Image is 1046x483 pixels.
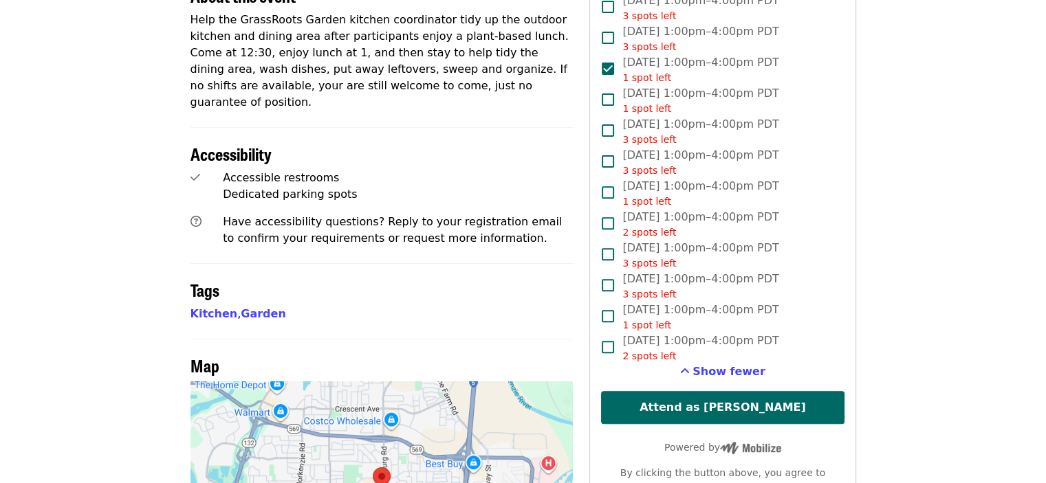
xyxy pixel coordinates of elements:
[622,41,676,52] span: 3 spots left
[622,178,778,209] span: [DATE] 1:00pm–4:00pm PDT
[622,85,778,116] span: [DATE] 1:00pm–4:00pm PDT
[720,442,781,454] img: Powered by Mobilize
[622,333,778,363] span: [DATE] 1:00pm–4:00pm PDT
[622,116,778,147] span: [DATE] 1:00pm–4:00pm PDT
[622,23,778,54] span: [DATE] 1:00pm–4:00pm PDT
[190,353,219,377] span: Map
[622,54,778,85] span: [DATE] 1:00pm–4:00pm PDT
[693,365,765,378] span: Show fewer
[622,196,671,207] span: 1 spot left
[622,72,671,83] span: 1 spot left
[622,209,778,240] span: [DATE] 1:00pm–4:00pm PDT
[622,271,778,302] span: [DATE] 1:00pm–4:00pm PDT
[622,147,778,178] span: [DATE] 1:00pm–4:00pm PDT
[622,289,676,300] span: 3 spots left
[190,12,574,111] p: Help the GrassRoots Garden kitchen coordinator tidy up the outdoor kitchen and dining area after ...
[622,227,676,238] span: 2 spots left
[622,10,676,21] span: 3 spots left
[241,307,286,320] a: Garden
[622,134,676,145] span: 3 spots left
[622,103,671,114] span: 1 spot left
[622,302,778,333] span: [DATE] 1:00pm–4:00pm PDT
[190,171,200,184] i: check icon
[190,307,241,320] span: ,
[680,363,765,380] button: See more timeslots
[622,240,778,271] span: [DATE] 1:00pm–4:00pm PDT
[601,391,844,424] button: Attend as [PERSON_NAME]
[223,215,562,245] span: Have accessibility questions? Reply to your registration email to confirm your requirements or re...
[190,278,219,302] span: Tags
[223,170,573,186] div: Accessible restrooms
[622,350,676,361] span: 2 spots left
[622,258,676,269] span: 3 spots left
[664,442,781,453] span: Powered by
[223,186,573,203] div: Dedicated parking spots
[190,142,272,166] span: Accessibility
[190,307,238,320] a: Kitchen
[622,165,676,176] span: 3 spots left
[622,319,671,330] span: 1 spot left
[190,215,201,228] i: question-circle icon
